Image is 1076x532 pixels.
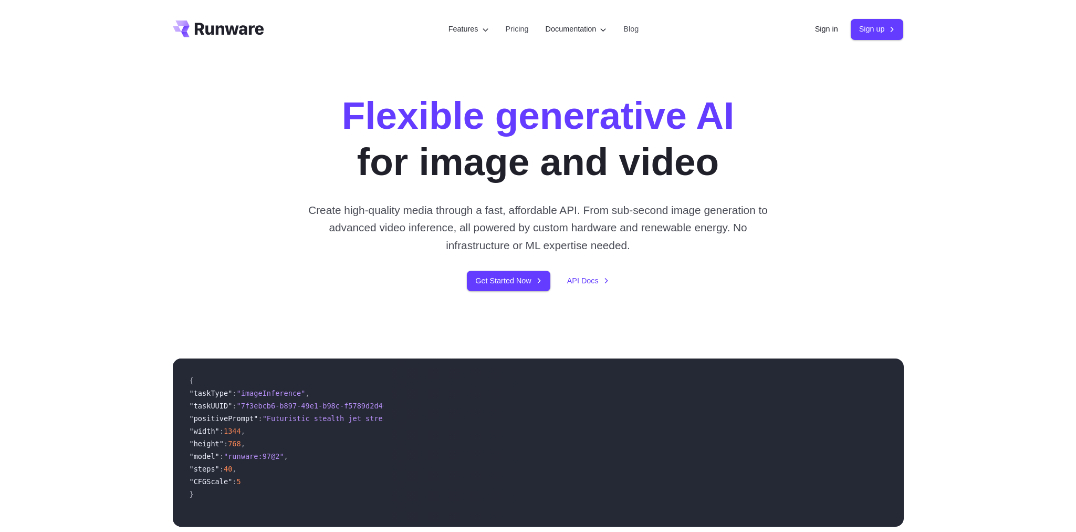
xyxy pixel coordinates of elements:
[220,427,224,435] span: :
[173,21,264,37] a: Go to /
[237,389,306,397] span: "imageInference"
[190,414,258,423] span: "positivePrompt"
[190,465,220,473] span: "steps"
[190,452,220,461] span: "model"
[342,93,735,185] h1: for image and video
[232,477,236,486] span: :
[263,414,654,423] span: "Futuristic stealth jet streaking through a neon-lit cityscape with glowing purple exhaust"
[241,439,245,448] span: ,
[224,465,232,473] span: 40
[232,402,236,410] span: :
[190,402,233,410] span: "taskUUID"
[190,376,194,385] span: {
[815,23,838,35] a: Sign in
[224,452,284,461] span: "runware:97@2"
[237,477,241,486] span: 5
[546,23,607,35] label: Documentation
[190,427,220,435] span: "width"
[448,23,489,35] label: Features
[342,94,735,137] strong: Flexible generative AI
[232,389,236,397] span: :
[232,465,236,473] span: ,
[190,477,233,486] span: "CFGScale"
[851,19,904,39] a: Sign up
[190,389,233,397] span: "taskType"
[241,427,245,435] span: ,
[258,414,262,423] span: :
[467,271,550,291] a: Get Started Now
[237,402,400,410] span: "7f3ebcb6-b897-49e1-b98c-f5789d2d40d7"
[228,439,241,448] span: 768
[304,201,772,254] p: Create high-quality media through a fast, affordable API. From sub-second image generation to adv...
[305,389,309,397] span: ,
[190,490,194,498] span: }
[567,275,609,287] a: API Docs
[190,439,224,448] span: "height"
[506,23,529,35] a: Pricing
[220,452,224,461] span: :
[284,452,288,461] span: ,
[623,23,639,35] a: Blog
[220,465,224,473] span: :
[224,439,228,448] span: :
[224,427,241,435] span: 1344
